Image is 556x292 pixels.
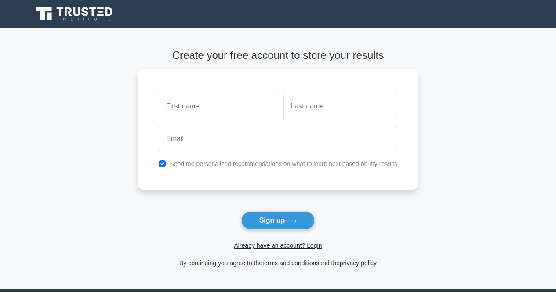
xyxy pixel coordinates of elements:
a: terms and conditions [262,260,319,267]
h4: Create your free account to store your results [138,49,418,62]
a: privacy policy [340,260,377,267]
button: Sign up [241,211,315,230]
input: Email [159,126,397,151]
a: Already have an account? Login [234,242,322,249]
input: First name [159,94,273,119]
label: Send me personalized recommendations on what to learn next based on my results [170,160,397,167]
div: By continuing you agree to the and the [132,258,424,268]
input: Last name [283,94,397,119]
